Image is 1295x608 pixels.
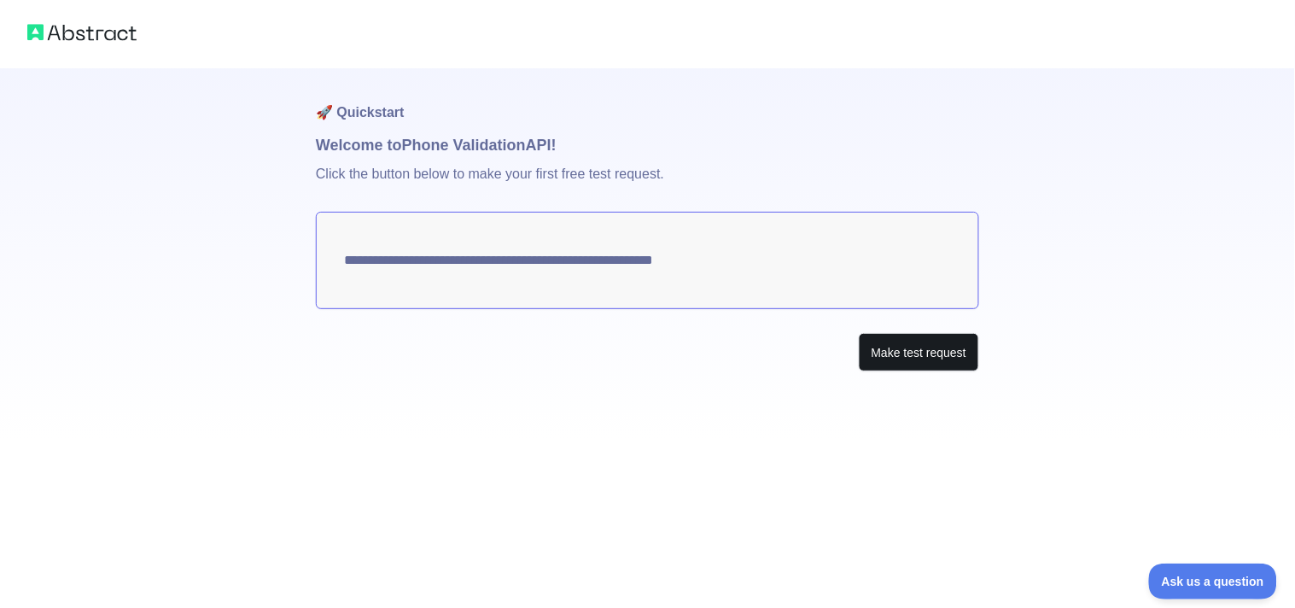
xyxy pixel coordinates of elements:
p: Click the button below to make your first free test request. [316,157,979,212]
img: Abstract logo [27,20,137,44]
h1: Welcome to Phone Validation API! [316,133,979,157]
h1: 🚀 Quickstart [316,68,979,133]
iframe: Toggle Customer Support [1149,564,1278,599]
button: Make test request [859,333,979,371]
